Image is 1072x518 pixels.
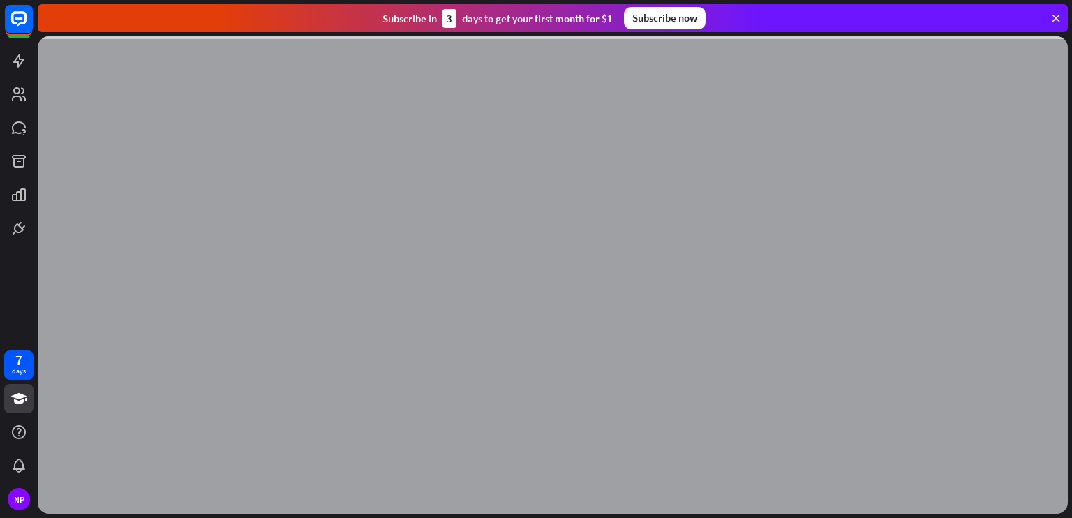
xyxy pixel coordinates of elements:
div: 7 [15,354,22,367]
a: 7 days [4,350,33,380]
div: Subscribe now [624,7,706,29]
div: Subscribe in days to get your first month for $1 [382,9,613,28]
div: NP [8,488,30,510]
div: 3 [442,9,456,28]
div: days [12,367,26,376]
